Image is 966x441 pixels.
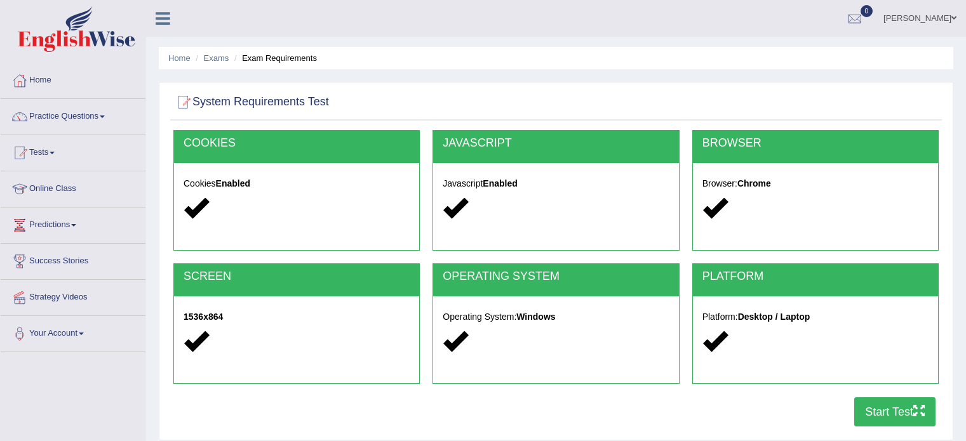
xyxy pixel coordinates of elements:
h2: BROWSER [702,137,929,150]
h2: JAVASCRIPT [443,137,669,150]
a: Home [168,53,191,63]
a: Practice Questions [1,99,145,131]
a: Tests [1,135,145,167]
h5: Javascript [443,179,669,188]
a: Predictions [1,207,145,239]
a: Your Account [1,316,145,348]
h5: Browser: [702,179,929,188]
h2: OPERATING SYSTEM [443,270,669,283]
strong: Enabled [483,178,517,188]
strong: Chrome [737,178,771,188]
h2: System Requirements Test [173,93,329,112]
a: Online Class [1,171,145,203]
strong: Enabled [216,178,250,188]
a: Strategy Videos [1,280,145,312]
strong: 1536x864 [184,312,223,322]
strong: Desktop / Laptop [738,312,810,322]
h5: Cookies [184,179,410,188]
span: 0 [861,5,873,17]
button: Start Test [854,397,936,426]
li: Exam Requirements [231,52,317,64]
h5: Operating System: [443,312,669,322]
a: Home [1,63,145,95]
h2: SCREEN [184,270,410,283]
a: Success Stories [1,244,145,275]
h2: COOKIES [184,137,410,150]
h2: PLATFORM [702,270,929,283]
strong: Windows [516,312,555,322]
h5: Platform: [702,312,929,322]
a: Exams [204,53,229,63]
